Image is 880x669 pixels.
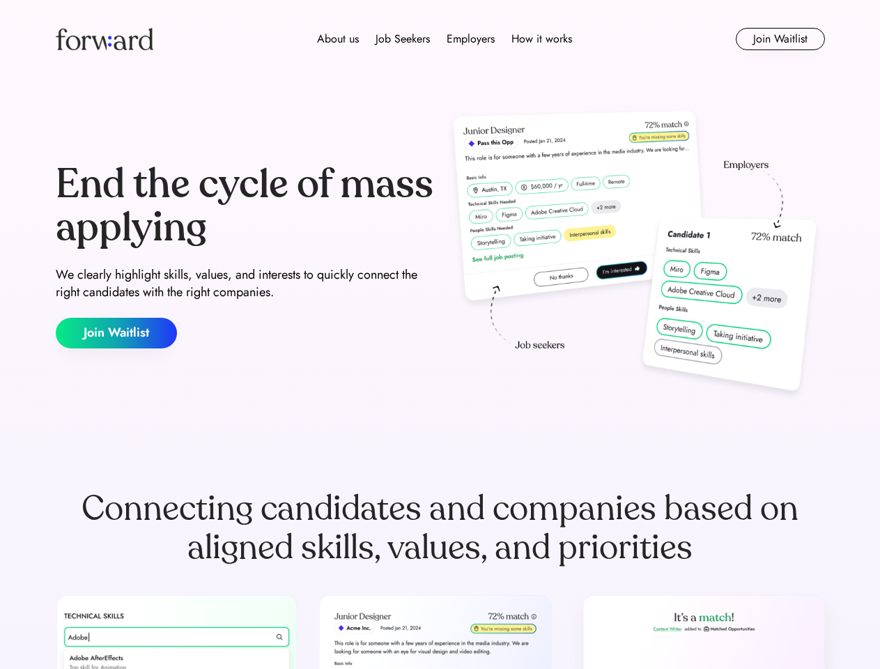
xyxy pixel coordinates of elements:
div: We clearly highlight skills, values, and interests to quickly connect the right candidates with t... [56,266,435,301]
div: Job Seekers [376,31,430,47]
img: Forward logo [56,28,153,50]
div: Connecting candidates and companies based on aligned skills, values, and priorities [56,489,825,567]
button: Join Waitlist [56,318,177,348]
div: How it works [511,31,572,47]
div: Employers [447,31,495,47]
div: About us [317,31,359,47]
img: hero-image.png [446,106,825,406]
button: Join Waitlist [736,28,825,50]
div: End the cycle of mass applying [56,163,435,249]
